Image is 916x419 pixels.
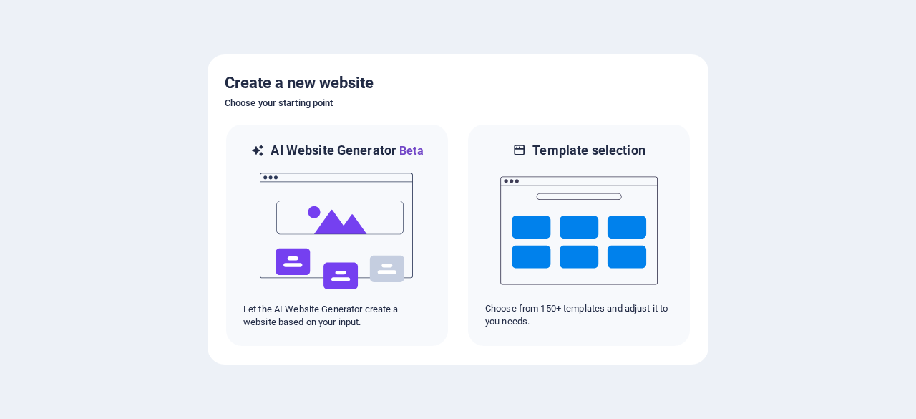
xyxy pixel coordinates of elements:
[485,302,673,328] p: Choose from 150+ templates and adjust it to you needs.
[243,303,431,329] p: Let the AI Website Generator create a website based on your input.
[258,160,416,303] img: ai
[225,95,691,112] h6: Choose your starting point
[532,142,645,159] h6: Template selection
[225,72,691,95] h5: Create a new website
[396,144,424,158] span: Beta
[225,123,449,347] div: AI Website GeneratorBetaaiLet the AI Website Generator create a website based on your input.
[467,123,691,347] div: Template selectionChoose from 150+ templates and adjust it to you needs.
[271,142,423,160] h6: AI Website Generator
